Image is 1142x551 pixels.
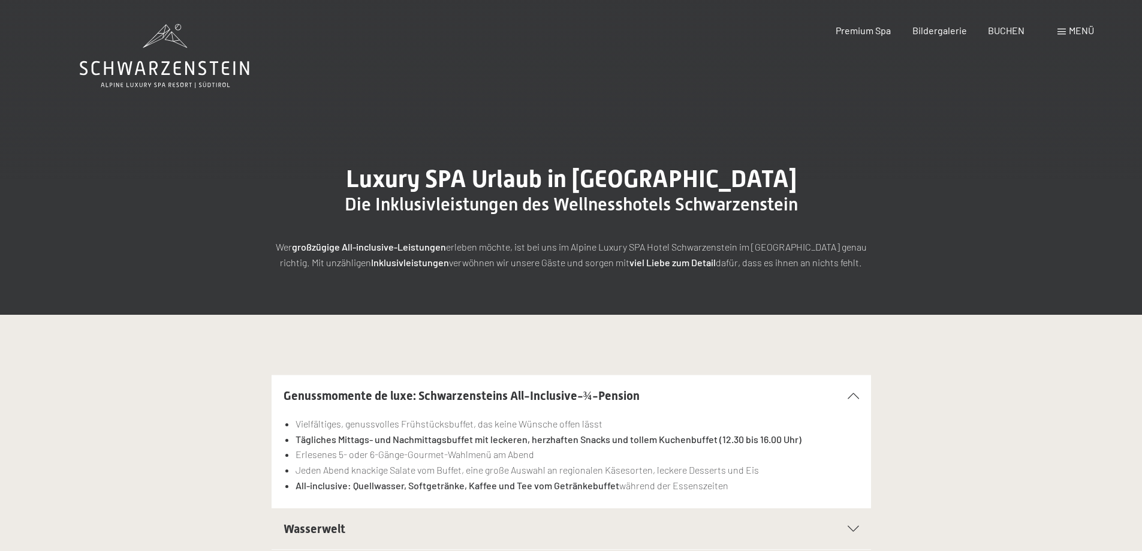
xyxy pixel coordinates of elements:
a: Bildergalerie [912,25,967,36]
li: Vielfältiges, genussvolles Frühstücksbuffet, das keine Wünsche offen lässt [296,416,858,432]
li: während der Essenszeiten [296,478,858,493]
li: Jeden Abend knackige Salate vom Buffet, eine große Auswahl an regionalen Käsesorten, leckere Dess... [296,462,858,478]
p: Wer erleben möchte, ist bei uns im Alpine Luxury SPA Hotel Schwarzenstein im [GEOGRAPHIC_DATA] ge... [272,239,871,270]
span: Menü [1069,25,1094,36]
span: Genussmomente de luxe: Schwarzensteins All-Inclusive-¾-Pension [284,389,640,403]
strong: großzügige All-inclusive-Leistungen [292,241,446,252]
span: Wasserwelt [284,522,345,536]
span: Die Inklusivleistungen des Wellnesshotels Schwarzenstein [345,194,798,215]
span: Luxury SPA Urlaub in [GEOGRAPHIC_DATA] [346,165,797,193]
a: BUCHEN [988,25,1025,36]
strong: Inklusivleistungen [371,257,449,268]
strong: viel Liebe zum Detail [629,257,716,268]
li: Erlesenes 5- oder 6-Gänge-Gourmet-Wahlmenü am Abend [296,447,858,462]
strong: All-inclusive: Quellwasser, Softgetränke, Kaffee und Tee vom Getränkebuffet [296,480,619,491]
strong: Tägliches Mittags- und Nachmittagsbuffet mit leckeren, herzhaften Snacks und tollem Kuchenbuffet ... [296,433,801,445]
a: Premium Spa [836,25,891,36]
